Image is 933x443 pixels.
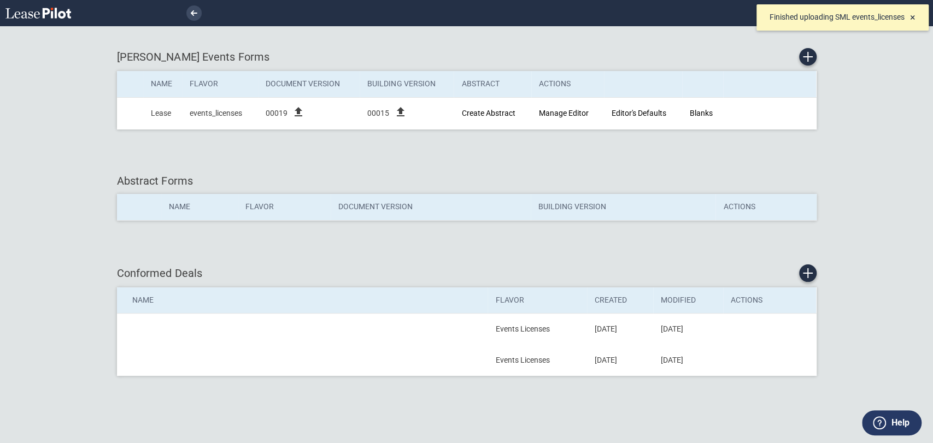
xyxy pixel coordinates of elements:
span: 00015 [367,108,389,119]
span: Finished uploading SML events_licenses [770,12,905,23]
tr: Created At: 2025-09-04T13:02:34+05:30; Updated At: 2025-09-04T13:02:34+05:30 [117,97,816,129]
div: Abstract Forms [117,173,817,188]
td: [DATE] [653,314,723,345]
th: Created [587,287,653,314]
i: file_upload [394,105,407,119]
th: Abstract [454,71,531,97]
a: Create new conformed deal [799,264,817,282]
i: file_upload [292,105,305,119]
a: Blanks [690,109,713,117]
th: Document Version [258,71,360,97]
th: Flavor [182,71,258,97]
th: Document Version [331,194,531,220]
td: Events Licenses [488,314,586,345]
label: file_upload [394,111,407,120]
td: Events Licenses [488,345,586,376]
div: Conformed Deals [117,264,817,282]
label: Help [891,416,909,430]
div: [PERSON_NAME] Events Forms [117,48,817,66]
th: Flavor [488,287,586,314]
label: file_upload [292,111,305,120]
th: Actions [723,287,816,314]
a: Create new Form [799,48,817,66]
a: Editor's Defaults [612,109,666,117]
span: × [910,11,916,23]
td: [DATE] [587,345,653,376]
th: Flavor [238,194,331,220]
a: Manage Editor [539,109,589,117]
th: Name [143,71,182,97]
span: 00019 [266,108,287,119]
th: Modified [653,287,723,314]
th: Actions [531,71,604,97]
td: Lease [143,97,182,129]
th: Building Version [531,194,715,220]
th: Building Version [360,71,454,97]
td: events_licenses [182,97,258,129]
td: [DATE] [653,345,723,376]
td: [DATE] [587,314,653,345]
a: Create new Abstract [461,109,515,117]
th: Actions [715,194,816,220]
th: Name [117,287,488,314]
th: Name [161,194,238,220]
button: Help [862,410,922,435]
